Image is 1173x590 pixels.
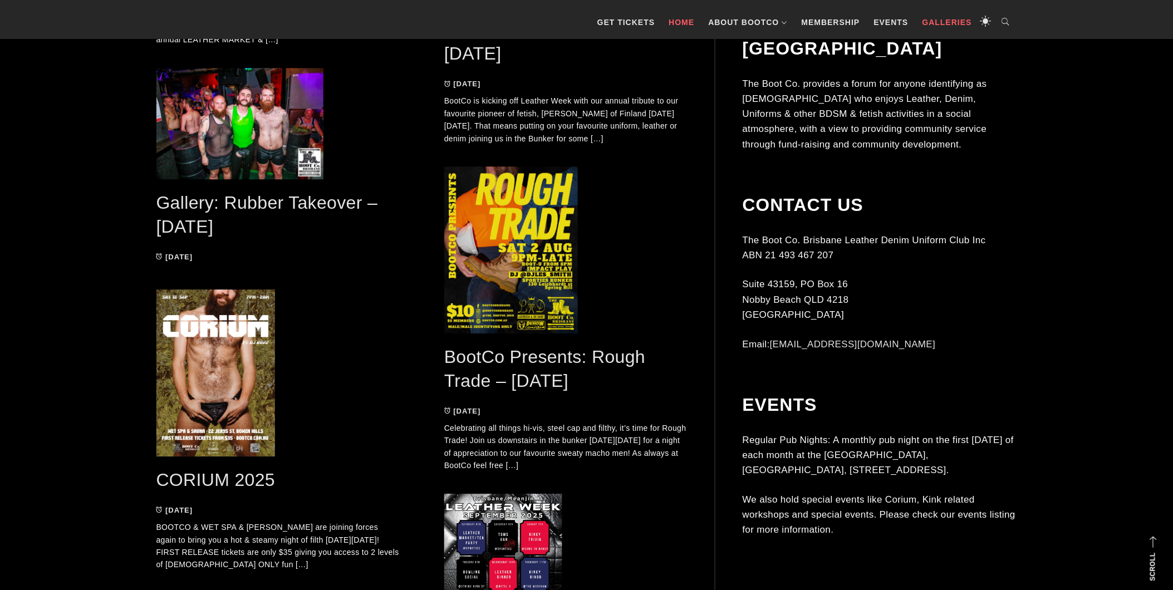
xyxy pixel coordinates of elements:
a: [EMAIL_ADDRESS][DOMAIN_NAME] [770,339,936,350]
a: [DATE] [156,253,193,261]
a: [DATE] [156,506,193,514]
a: GET TICKETS [592,6,661,39]
a: About BootCo [703,6,793,39]
time: [DATE] [454,407,481,415]
a: Membership [796,6,866,39]
p: The Boot Co. provides a forum for anyone identifying as [DEMOGRAPHIC_DATA] who enjoys Leather, De... [743,76,1017,152]
time: [DATE] [454,80,481,88]
p: The Boot Co. Brisbane Leather Denim Uniform Club Inc ABN 21 493 467 207 [743,233,1017,263]
p: Suite 43159, PO Box 16 Nobby Beach QLD 4218 [GEOGRAPHIC_DATA] [743,277,1017,322]
a: Home [664,6,700,39]
p: We also hold special events like Corium, Kink related workshops and special events. Please check ... [743,492,1017,538]
a: BootCo Presents: Rough Trade – [DATE] [444,347,645,391]
a: Events [868,6,914,39]
a: Gallery: Rubber Takeover – [DATE] [156,193,378,237]
a: Galleries [917,6,978,39]
time: [DATE] [165,253,193,261]
p: Celebrating all things hi-vis, steel cap and filthy, it’s time for Rough Trade! Join us downstair... [444,422,688,472]
a: [DATE] [444,407,481,415]
time: [DATE] [165,506,193,514]
strong: Scroll [1149,553,1157,581]
p: Email: [743,337,1017,352]
p: Regular Pub Nights: A monthly pub night on the first [DATE] of each month at the [GEOGRAPHIC_DATA... [743,432,1017,478]
a: [DATE] [444,80,481,88]
p: BOOTCO & WET SPA & [PERSON_NAME] are joining forces again to bring you a hot & steamy night of fi... [156,521,400,571]
p: BootCo is kicking off Leather Week with our annual tribute to our favourite pioneer of fetish, [P... [444,95,688,145]
a: CORIUM 2025 [156,470,276,490]
h2: Events [743,394,1017,415]
h2: Contact Us [743,194,1017,215]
